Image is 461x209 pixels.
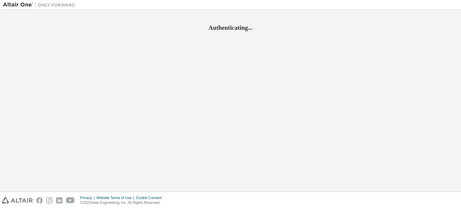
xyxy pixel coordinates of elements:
[80,200,165,205] p: © 2025 Altair Engineering, Inc. All Rights Reserved.
[66,197,75,204] img: youtube.svg
[2,197,33,204] img: altair_logo.svg
[3,24,458,32] h2: Authenticating...
[136,195,165,200] div: Cookie Consent
[36,197,43,204] img: facebook.svg
[80,195,96,200] div: Privacy
[56,197,62,204] img: linkedin.svg
[3,2,78,8] img: Altair One
[46,197,53,204] img: instagram.svg
[96,195,136,200] div: Website Terms of Use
